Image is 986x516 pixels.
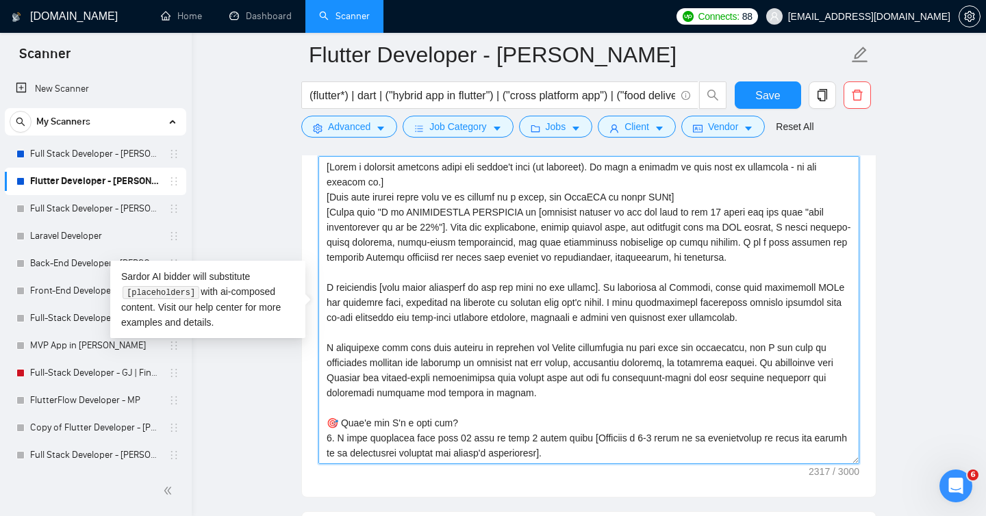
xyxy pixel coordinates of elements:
span: holder [168,367,179,378]
a: Flutter Developer - [PERSON_NAME] [30,168,160,195]
span: holder [168,176,179,187]
span: double-left [163,484,177,498]
span: Client [624,119,649,134]
a: Full-Stack Developer - GJ | Fintech SaaS System [30,359,160,387]
button: userClientcaret-down [598,116,676,138]
a: FlutterFlow Developer - MP [30,387,160,414]
a: MVP App in [PERSON_NAME] [30,332,160,359]
button: search [10,111,31,133]
span: Job Category [429,119,486,134]
a: Reset All [776,119,813,134]
button: search [699,81,726,109]
span: idcard [693,123,703,133]
a: dashboardDashboard [229,10,292,22]
span: Jobs [546,119,566,134]
span: holder [168,149,179,159]
span: copy [809,89,835,101]
a: homeHome [161,10,202,22]
span: Advanced [328,119,370,134]
div: Sardor AI bidder will substitute with ai-composed content. Visit our for more examples and details. [110,261,305,338]
span: setting [959,11,980,22]
span: holder [168,258,179,269]
span: info-circle [681,91,690,100]
span: Scanner [8,44,81,73]
span: holder [168,340,179,351]
img: logo [12,6,21,28]
span: setting [313,123,323,133]
span: holder [168,422,179,433]
span: caret-down [376,123,385,133]
a: Back-End Developer - [PERSON_NAME] [30,250,160,277]
button: idcardVendorcaret-down [681,116,765,138]
a: Front-End Developer - [PERSON_NAME] [30,277,160,305]
img: upwork-logo.png [683,11,694,22]
span: search [700,89,726,101]
textarea: Cover letter template: [318,156,859,464]
a: Full-Stack Developer | Fintech SaaS System [30,305,160,332]
button: Save [735,81,801,109]
a: Full Stack Developer - [PERSON_NAME] [30,195,160,222]
span: holder [168,203,179,214]
button: folderJobscaret-down [519,116,593,138]
span: holder [168,231,179,242]
span: search [10,117,31,127]
span: Save [755,87,780,104]
span: My Scanners [36,108,90,136]
span: Connects: [698,9,739,24]
button: barsJob Categorycaret-down [403,116,513,138]
span: folder [531,123,540,133]
span: holder [168,450,179,461]
a: Full Stack Developer - [PERSON_NAME] [30,441,160,469]
code: [placeholders] [123,286,199,300]
a: New Scanner [16,75,175,103]
a: help center [195,302,242,313]
button: setting [959,5,981,27]
span: Vendor [708,119,738,134]
span: caret-down [492,123,502,133]
span: 88 [742,9,753,24]
span: delete [844,89,870,101]
input: Search Freelance Jobs... [309,87,675,104]
span: caret-down [744,123,753,133]
span: 6 [968,469,978,480]
iframe: Intercom live chat [939,469,972,502]
button: copy [809,81,836,109]
span: bars [414,123,424,133]
span: user [609,123,619,133]
a: Laravel Developer [30,222,160,250]
button: delete [844,81,871,109]
a: Copy of Flutter Developer - [PERSON_NAME] [30,414,160,441]
a: Full Stack Developer - [PERSON_NAME] [30,140,160,168]
span: holder [168,395,179,406]
a: searchScanner [319,10,370,22]
span: edit [851,46,869,64]
li: My Scanners [5,108,186,469]
li: New Scanner [5,75,186,103]
input: Scanner name... [309,38,848,72]
button: settingAdvancedcaret-down [301,116,397,138]
span: caret-down [571,123,581,133]
span: caret-down [655,123,664,133]
a: setting [959,11,981,22]
span: user [770,12,779,21]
